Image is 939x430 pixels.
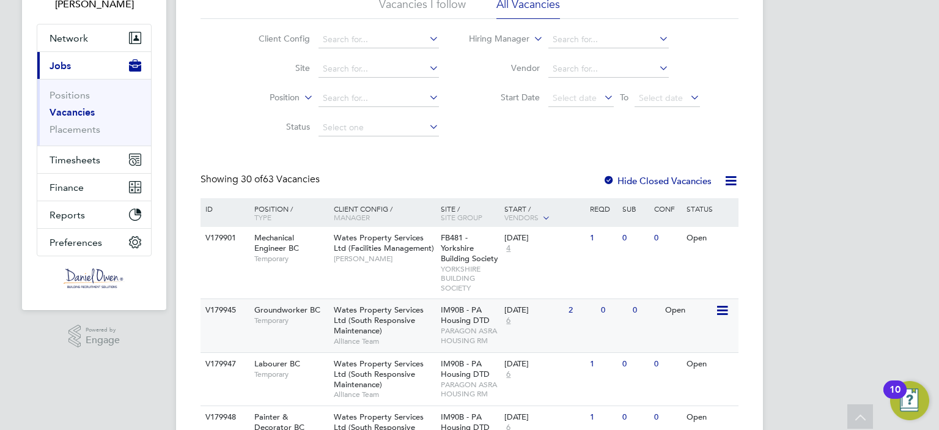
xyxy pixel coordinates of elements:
div: Site / [438,198,502,228]
span: Temporary [254,254,328,264]
div: Reqd [587,198,619,219]
span: 30 of [241,173,263,185]
span: Powered by [86,325,120,335]
input: Search for... [319,31,439,48]
div: 0 [619,353,651,376]
span: Preferences [50,237,102,248]
span: Reports [50,209,85,221]
button: Preferences [37,229,151,256]
label: Client Config [240,33,310,44]
div: 0 [619,406,651,429]
span: Groundworker BC [254,305,320,315]
div: 0 [651,406,683,429]
div: Open [683,353,737,376]
div: 1 [587,227,619,250]
div: [DATE] [504,359,584,369]
div: Jobs [37,79,151,146]
span: Wates Property Services Ltd (South Responsive Maintenance) [334,358,424,390]
span: 6 [504,369,512,380]
span: Select date [639,92,683,103]
div: Open [683,406,737,429]
a: Vacancies [50,106,95,118]
button: Timesheets [37,146,151,173]
input: Search for... [319,61,439,78]
a: Placements [50,124,100,135]
div: Start / [501,198,587,229]
div: 10 [889,390,900,406]
span: Network [50,32,88,44]
div: Open [683,227,737,250]
div: Showing [201,173,322,186]
span: Manager [334,212,370,222]
label: Position [229,92,300,104]
span: Type [254,212,271,222]
span: Engage [86,335,120,346]
span: 63 Vacancies [241,173,320,185]
div: Open [662,299,715,322]
div: V179947 [202,353,245,376]
div: 1 [587,353,619,376]
label: Vendor [469,62,540,73]
button: Network [37,24,151,51]
span: Alliance Team [334,390,435,399]
div: Sub [619,198,651,219]
div: V179945 [202,299,245,322]
label: Hiring Manager [459,33,529,45]
a: Go to home page [37,269,152,288]
a: Positions [50,89,90,101]
button: Reports [37,201,151,228]
label: Start Date [469,92,540,103]
label: Hide Closed Vacancies [603,175,712,187]
span: Finance [50,182,84,193]
span: 4 [504,243,512,254]
span: YORKSHIRE BUILDING SOCIETY [441,264,499,293]
label: Status [240,121,310,132]
input: Search for... [319,90,439,107]
span: PARAGON ASRA HOUSING RM [441,326,499,345]
div: 0 [651,353,683,376]
div: 0 [630,299,661,322]
div: [DATE] [504,412,584,423]
div: Position / [245,198,331,228]
img: danielowen-logo-retina.png [64,269,125,288]
span: Vendors [504,212,539,222]
div: 0 [598,299,630,322]
div: [DATE] [504,233,584,243]
input: Search for... [548,61,669,78]
span: IM90B - PA Housing DTD [441,358,490,379]
span: Site Group [441,212,482,222]
span: To [616,89,632,105]
input: Search for... [548,31,669,48]
span: Wates Property Services Ltd (South Responsive Maintenance) [334,305,424,336]
div: 2 [565,299,597,322]
div: V179901 [202,227,245,250]
button: Finance [37,174,151,201]
div: 1 [587,406,619,429]
a: Powered byEngage [68,325,120,348]
span: [PERSON_NAME] [334,254,435,264]
span: Labourer BC [254,358,300,369]
span: 6 [504,316,512,326]
span: Timesheets [50,154,100,166]
span: Mechanical Engineer BC [254,232,299,253]
span: Wates Property Services Ltd (Facilities Management) [334,232,434,253]
div: Status [683,198,737,219]
button: Jobs [37,52,151,79]
div: Client Config / [331,198,438,228]
span: IM90B - PA Housing DTD [441,305,490,325]
span: PARAGON ASRA HOUSING RM [441,380,499,399]
span: Temporary [254,369,328,379]
span: Alliance Team [334,336,435,346]
button: Open Resource Center, 10 new notifications [890,381,929,420]
span: Temporary [254,316,328,325]
div: 0 [619,227,651,250]
label: Site [240,62,310,73]
span: Jobs [50,60,71,72]
span: FB481 - Yorkshire Building Society [441,232,498,264]
div: ID [202,198,245,219]
div: [DATE] [504,305,562,316]
span: Select date [553,92,597,103]
div: Conf [651,198,683,219]
input: Select one [319,119,439,136]
div: V179948 [202,406,245,429]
